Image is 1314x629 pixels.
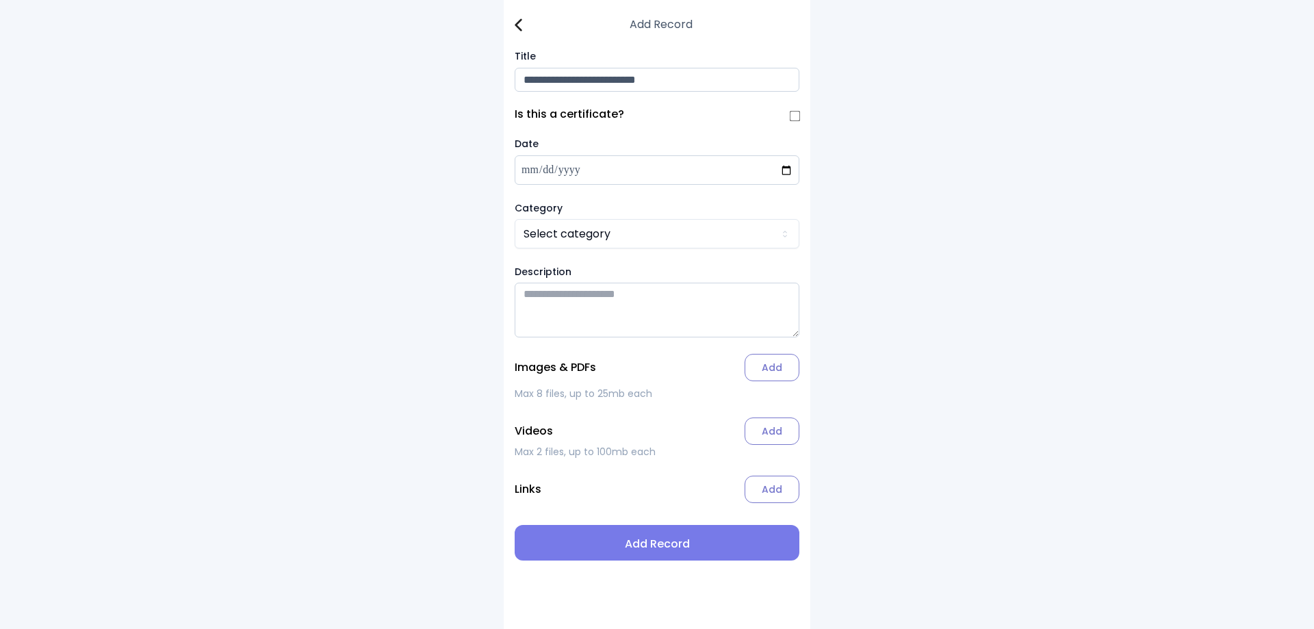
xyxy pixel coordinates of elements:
label: Is this a certificate? [515,109,624,120]
label: Add [745,418,799,445]
button: Add Record [515,525,799,561]
label: Category [515,201,799,215]
div: Add [745,476,799,503]
label: Description [515,265,799,279]
p: Images & PDFs [515,362,596,373]
span: Add Record [526,536,788,552]
span: Max 8 files, up to 25mb each [515,387,652,400]
label: Date [515,137,539,151]
span: Max 2 files, up to 100mb each [515,445,656,459]
h3: Add Record [630,16,693,33]
label: Add [745,354,799,381]
label: Title [515,49,799,64]
p: Videos [515,426,553,437]
p: Links [515,484,541,495]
